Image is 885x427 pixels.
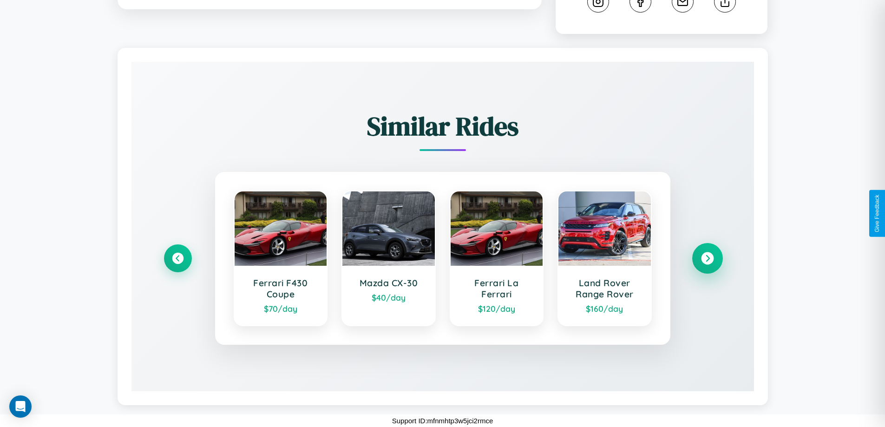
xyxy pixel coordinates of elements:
[244,277,318,300] h3: Ferrari F430 Coupe
[557,191,652,326] a: Land Rover Range Rover$160/day
[568,303,642,314] div: $ 160 /day
[352,292,426,302] div: $ 40 /day
[9,395,32,418] div: Open Intercom Messenger
[450,191,544,326] a: Ferrari La Ferrari$120/day
[874,195,880,232] div: Give Feedback
[341,191,436,326] a: Mazda CX-30$40/day
[460,303,534,314] div: $ 120 /day
[460,277,534,300] h3: Ferrari La Ferrari
[352,277,426,289] h3: Mazda CX-30
[164,108,721,144] h2: Similar Rides
[234,191,328,326] a: Ferrari F430 Coupe$70/day
[568,277,642,300] h3: Land Rover Range Rover
[392,414,493,427] p: Support ID: mfnmhtp3w5jci2rmce
[244,303,318,314] div: $ 70 /day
